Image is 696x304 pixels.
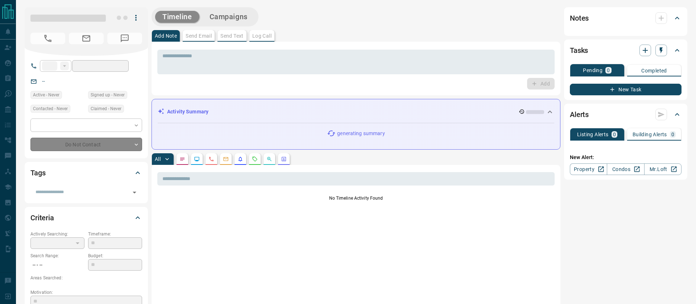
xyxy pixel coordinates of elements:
div: Tags [30,164,142,182]
div: Notes [570,9,681,27]
h2: Notes [570,12,589,24]
svg: Opportunities [266,156,272,162]
p: Budget: [88,253,142,259]
p: Add Note [155,33,177,38]
svg: Notes [179,156,185,162]
div: Tasks [570,42,681,59]
p: New Alert: [570,154,681,161]
span: Active - Never [33,91,59,99]
div: Criteria [30,209,142,226]
svg: Lead Browsing Activity [194,156,200,162]
p: 0 [613,132,616,137]
h2: Tags [30,167,45,179]
button: New Task [570,84,681,95]
p: Listing Alerts [577,132,609,137]
h2: Criteria [30,212,54,224]
a: Mr.Loft [644,163,681,175]
svg: Listing Alerts [237,156,243,162]
svg: Agent Actions [281,156,287,162]
p: generating summary [337,130,385,137]
button: Timeline [155,11,199,23]
button: Open [129,187,140,197]
p: No Timeline Activity Found [157,195,555,201]
svg: Emails [223,156,229,162]
a: -- [42,78,45,84]
button: Campaigns [202,11,255,23]
p: Building Alerts [633,132,667,137]
p: All [155,157,161,162]
p: Completed [641,68,667,73]
h2: Alerts [570,109,589,120]
p: 0 [671,132,674,137]
span: No Number [30,33,65,44]
a: Property [570,163,607,175]
p: Timeframe: [88,231,142,237]
a: Condos [607,163,644,175]
p: Search Range: [30,253,84,259]
div: Alerts [570,106,681,123]
span: No Email [69,33,104,44]
p: Areas Searched: [30,275,142,281]
h2: Tasks [570,45,588,56]
svg: Calls [208,156,214,162]
span: Signed up - Never [91,91,125,99]
p: -- - -- [30,259,84,271]
p: 0 [607,68,610,73]
div: Do Not Contact [30,138,142,151]
p: Motivation: [30,289,142,296]
span: No Number [107,33,142,44]
svg: Requests [252,156,258,162]
span: Claimed - Never [91,105,121,112]
p: Actively Searching: [30,231,84,237]
p: Pending [583,68,602,73]
p: Activity Summary [167,108,208,116]
span: Contacted - Never [33,105,68,112]
div: Activity Summary [158,105,554,118]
